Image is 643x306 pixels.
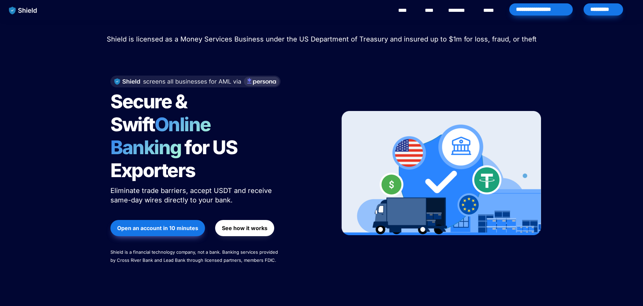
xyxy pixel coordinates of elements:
strong: See how it works [222,225,267,231]
strong: Open an account in 10 minutes [117,225,198,231]
span: for US Exporters [110,136,240,182]
span: Eliminate trade barriers, accept USDT and receive same-day wires directly to your bank. [110,187,274,204]
img: website logo [6,3,41,18]
span: Shield is a financial technology company, not a bank. Banking services provided by Cross River Ba... [110,249,279,263]
span: Online Banking [110,113,217,159]
a: See how it works [215,217,274,240]
span: Secure & Swift [110,90,190,136]
a: Open an account in 10 minutes [110,217,205,240]
button: See how it works [215,220,274,236]
span: Shield is licensed as a Money Services Business under the US Department of Treasury and insured u... [107,35,537,43]
button: Open an account in 10 minutes [110,220,205,236]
